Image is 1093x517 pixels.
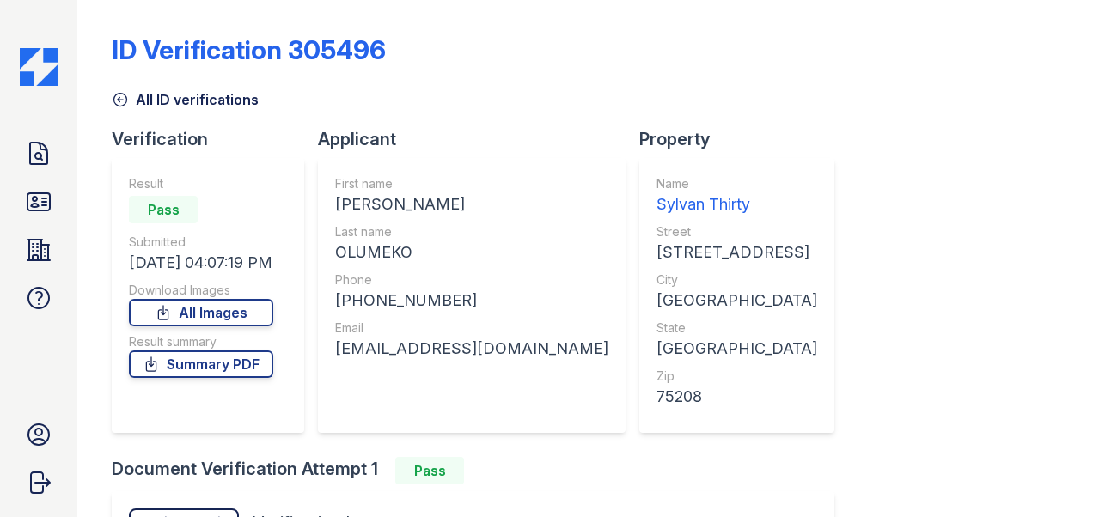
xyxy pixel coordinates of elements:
[335,289,608,313] div: [PHONE_NUMBER]
[639,127,848,151] div: Property
[112,34,386,65] div: ID Verification 305496
[335,223,608,240] div: Last name
[129,333,273,350] div: Result summary
[656,223,817,240] div: Street
[656,337,817,361] div: [GEOGRAPHIC_DATA]
[656,319,817,337] div: State
[335,240,608,265] div: OLUMEKO
[656,175,817,216] a: Name Sylvan Thirty
[656,175,817,192] div: Name
[335,271,608,289] div: Phone
[656,385,817,409] div: 75208
[112,127,318,151] div: Verification
[395,457,464,484] div: Pass
[112,89,259,110] a: All ID verifications
[318,127,639,151] div: Applicant
[129,350,273,378] a: Summary PDF
[20,48,58,86] img: CE_Icon_Blue-c292c112584629df590d857e76928e9f676e5b41ef8f769ba2f05ee15b207248.png
[129,299,273,326] a: All Images
[656,240,817,265] div: [STREET_ADDRESS]
[129,251,273,275] div: [DATE] 04:07:19 PM
[129,282,273,299] div: Download Images
[656,192,817,216] div: Sylvan Thirty
[129,234,273,251] div: Submitted
[112,457,848,484] div: Document Verification Attempt 1
[656,271,817,289] div: City
[129,175,273,192] div: Result
[335,192,608,216] div: [PERSON_NAME]
[335,319,608,337] div: Email
[335,175,608,192] div: First name
[129,196,198,223] div: Pass
[335,337,608,361] div: [EMAIL_ADDRESS][DOMAIN_NAME]
[656,289,817,313] div: [GEOGRAPHIC_DATA]
[656,368,817,385] div: Zip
